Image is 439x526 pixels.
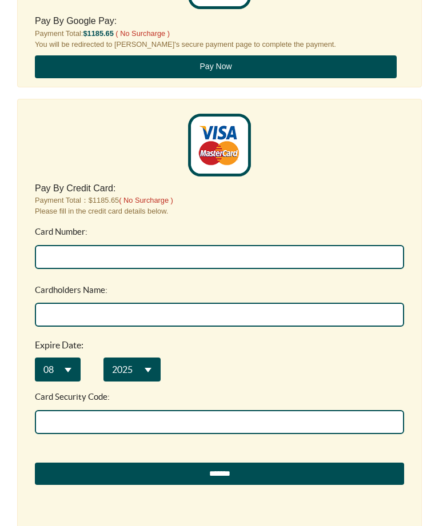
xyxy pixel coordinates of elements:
[69,141,126,165] a: 2025
[35,15,404,27] h5: Pay By Google Pay:
[35,182,404,195] h5: Pay By Credit Card:
[26,15,413,78] div: Payment Total: You will be redirected to [PERSON_NAME]'s secure payment page to complete the paym...
[77,148,98,158] span: 2025
[9,148,19,158] span: 08
[188,114,251,176] img: cardit_card.png
[35,55,397,78] button: Pay Now
[83,29,113,38] span: $1185.65
[210,220,439,486] iframe: LiveChat chat widget
[119,196,173,204] span: ( No Surcharge )
[115,29,170,38] span: ( No Surcharge )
